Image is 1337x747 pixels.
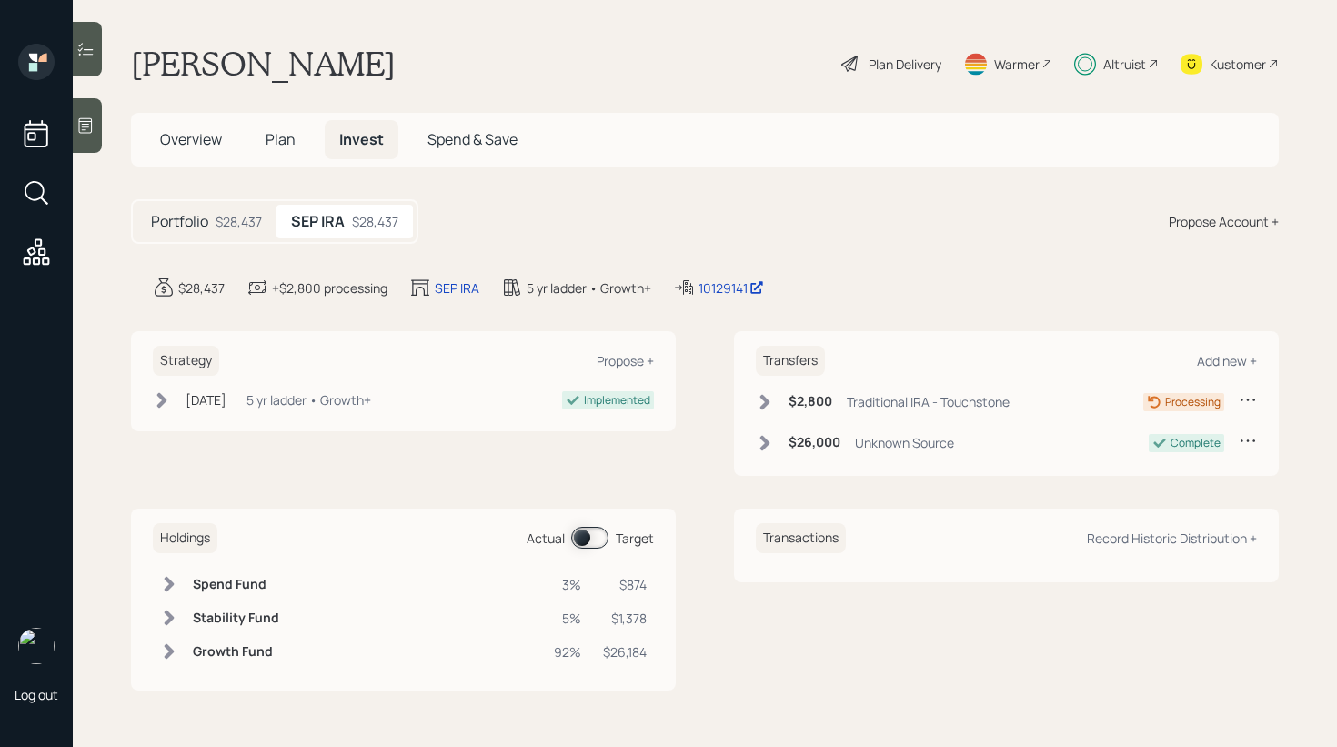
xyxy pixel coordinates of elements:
img: retirable_logo.png [18,628,55,664]
div: Log out [15,686,58,703]
div: Warmer [994,55,1040,74]
div: 5 yr ladder • Growth+ [246,390,371,409]
h1: [PERSON_NAME] [131,44,396,84]
h5: SEP IRA [291,213,345,230]
div: 10129141 [699,278,764,298]
div: 5% [554,609,581,628]
div: Implemented [584,392,650,409]
span: Plan [266,129,296,149]
div: Traditional IRA - Touchstone [847,392,1010,411]
div: Kustomer [1210,55,1266,74]
h6: Spend Fund [193,577,279,592]
div: Actual [527,529,565,548]
h6: $26,000 [789,435,840,450]
div: Record Historic Distribution + [1087,530,1257,547]
h6: $2,800 [789,394,832,409]
h5: Portfolio [151,213,208,230]
div: Complete [1171,435,1221,451]
span: Overview [160,129,222,149]
div: $28,437 [216,212,262,231]
h6: Growth Fund [193,644,279,660]
div: Altruist [1103,55,1146,74]
div: $874 [603,575,647,594]
div: $28,437 [178,278,225,298]
div: Unknown Source [855,433,954,452]
span: Invest [339,129,384,149]
div: Add new + [1197,352,1257,369]
div: $1,378 [603,609,647,628]
div: Target [616,529,654,548]
span: Spend & Save [427,129,518,149]
div: 92% [554,642,581,661]
h6: Holdings [153,523,217,553]
h6: Transactions [756,523,846,553]
div: $28,437 [352,212,398,231]
div: [DATE] [186,390,226,409]
div: 5 yr ladder • Growth+ [527,278,651,298]
div: $26,184 [603,642,647,661]
div: 3% [554,575,581,594]
div: SEP IRA [435,278,479,298]
h6: Transfers [756,346,825,376]
h6: Strategy [153,346,219,376]
div: +$2,800 processing [272,278,387,298]
h6: Stability Fund [193,611,279,626]
div: Propose + [597,352,654,369]
div: Processing [1165,394,1221,410]
div: Propose Account + [1169,212,1279,231]
div: Plan Delivery [869,55,941,74]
